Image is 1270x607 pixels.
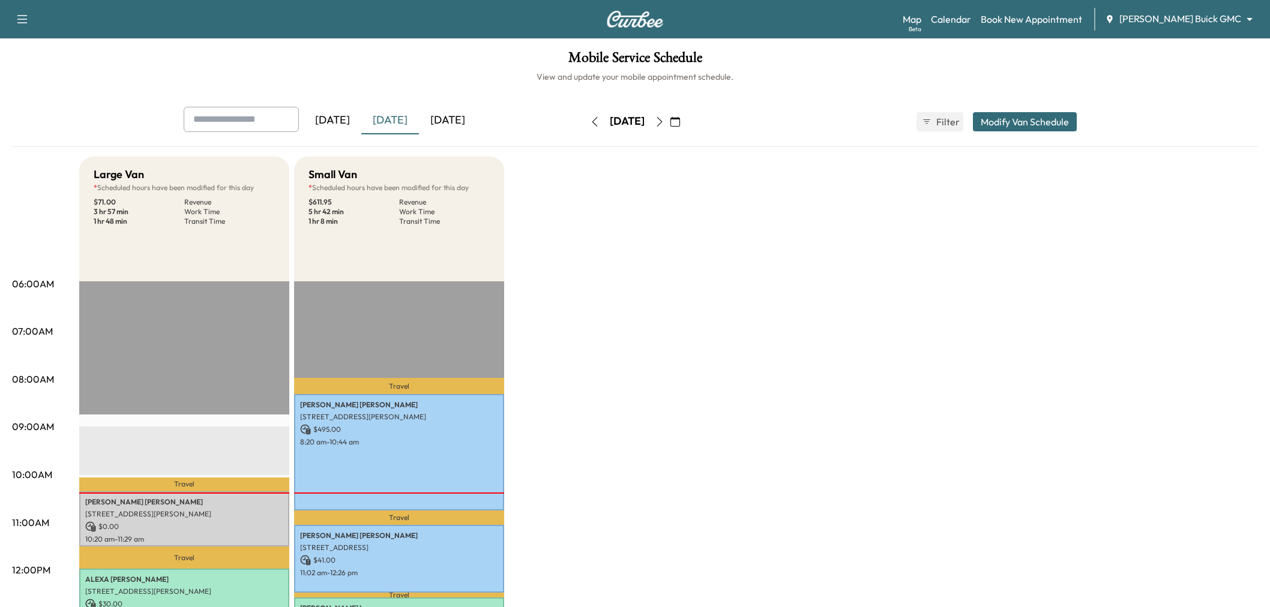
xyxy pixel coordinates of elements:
p: [PERSON_NAME] [PERSON_NAME] [85,497,283,507]
p: 8:20 am - 10:44 am [300,437,498,447]
p: $ 71.00 [94,197,184,207]
p: 10:00AM [12,467,52,482]
p: 09:00AM [12,419,54,434]
p: ALEXA [PERSON_NAME] [85,575,283,584]
p: Scheduled hours have been modified for this day [308,183,490,193]
p: 12:00PM [12,563,50,577]
p: Transit Time [399,217,490,226]
p: $ 611.95 [308,197,399,207]
p: Travel [294,593,504,597]
p: 11:00AM [12,515,49,530]
p: 1 hr 8 min [308,217,399,226]
p: [PERSON_NAME] [PERSON_NAME] [300,400,498,410]
h1: Mobile Service Schedule [12,50,1258,71]
p: Revenue [184,197,275,207]
p: Transit Time [184,217,275,226]
p: [PERSON_NAME] [PERSON_NAME] [300,531,498,540]
p: [STREET_ADDRESS][PERSON_NAME] [85,509,283,519]
a: Book New Appointment [981,12,1082,26]
p: 3 hr 57 min [94,207,184,217]
div: [DATE] [610,114,645,129]
p: $ 0.00 [85,521,283,532]
button: Modify Van Schedule [973,112,1077,131]
p: Scheduled hours have been modified for this day [94,183,275,193]
p: $ 495.00 [300,424,498,435]
p: 08:00AM [12,372,54,386]
p: 07:00AM [12,324,53,338]
p: [STREET_ADDRESS][PERSON_NAME] [300,412,498,422]
h5: Large Van [94,166,144,183]
div: [DATE] [361,107,419,134]
a: Calendar [931,12,971,26]
div: [DATE] [419,107,477,134]
a: MapBeta [903,12,921,26]
p: 5 hr 42 min [308,207,399,217]
p: Work Time [399,207,490,217]
p: Travel [294,510,504,525]
p: 1 hr 48 min [94,217,184,226]
p: Travel [79,477,289,491]
p: Travel [79,546,289,568]
span: Filter [936,115,958,129]
p: $ 41.00 [300,555,498,566]
p: 10:20 am - 11:29 am [85,534,283,544]
div: Beta [909,25,921,34]
p: 06:00AM [12,277,54,291]
img: Curbee Logo [606,11,664,28]
p: [STREET_ADDRESS][PERSON_NAME] [85,587,283,596]
p: 11:02 am - 12:26 pm [300,568,498,578]
p: [STREET_ADDRESS] [300,543,498,552]
div: [DATE] [304,107,361,134]
h6: View and update your mobile appointment schedule. [12,71,1258,83]
p: Work Time [184,207,275,217]
span: [PERSON_NAME] Buick GMC [1119,12,1241,26]
p: Revenue [399,197,490,207]
p: Travel [294,378,504,394]
button: Filter [916,112,963,131]
h5: Small Van [308,166,357,183]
